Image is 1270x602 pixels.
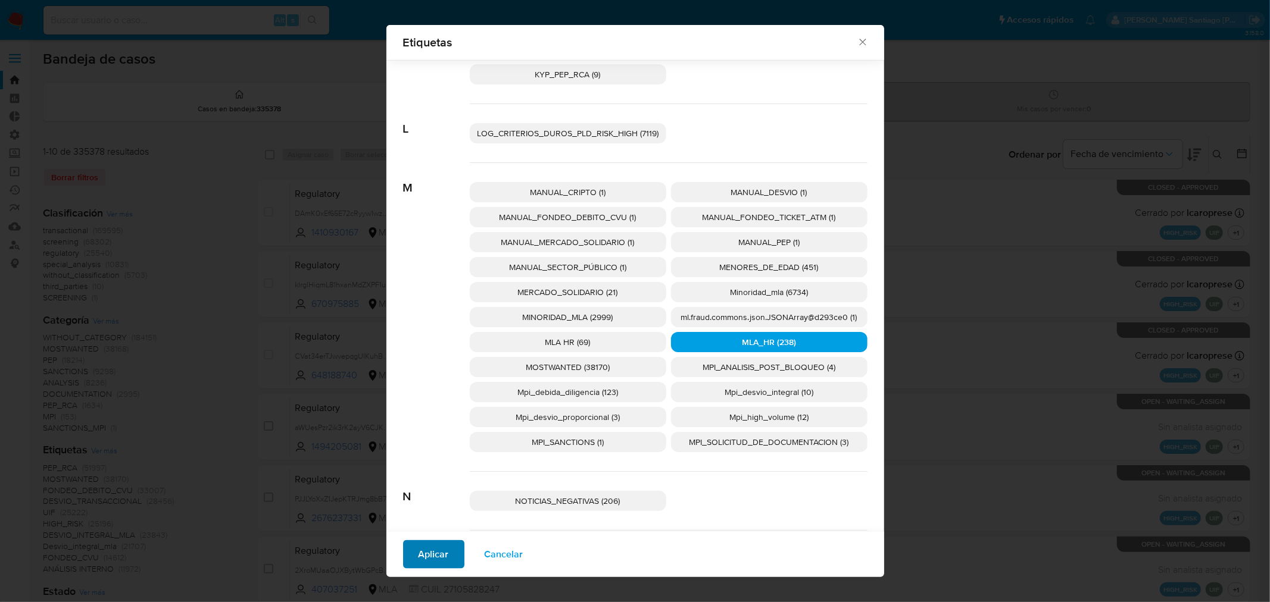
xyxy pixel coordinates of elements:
span: MLA HR (69) [545,336,591,348]
span: MANUAL_DESVIO (1) [731,186,807,198]
div: MANUAL_FONDEO_TICKET_ATM (1) [671,207,868,227]
div: MANUAL_FONDEO_DEBITO_CVU (1) [470,207,666,227]
div: MANUAL_DESVIO (1) [671,182,868,202]
span: Mpi_desvio_integral (10) [725,386,813,398]
div: MERCADO_SOLIDARIO (21) [470,282,666,302]
div: Mpi_debida_diligencia (123) [470,382,666,402]
span: Mpi_high_volume (12) [729,411,809,423]
span: NOTICIAS_NEGATIVAS (206) [516,495,620,507]
div: LOG_CRITERIOS_DUROS_PLD_RISK_HIGH (7119) [470,123,666,143]
span: N [403,472,470,504]
span: MANUAL_PEP (1) [738,236,800,248]
div: Minoridad_mla (6734) [671,282,868,302]
div: MPI_SANCTIONS (1) [470,432,666,452]
span: Aplicar [419,541,449,567]
button: Aplicar [403,540,464,569]
span: MLA_HR (238) [742,336,796,348]
div: MANUAL_SECTOR_PÚBLICO (1) [470,257,666,277]
div: MANUAL_CRIPTO (1) [470,182,666,202]
span: Mpi_debida_diligencia (123) [517,386,618,398]
span: Mpi_desvio_proporcional (3) [516,411,620,423]
div: MANUAL_PEP (1) [671,232,868,252]
span: MPI_SANCTIONS (1) [532,436,604,448]
span: MERCADO_SOLIDARIO (21) [518,286,618,298]
span: MPI_ANALISIS_POST_BLOQUEO (4) [703,361,835,373]
div: MLA_HR (238) [671,332,868,352]
span: Minoridad_mla (6734) [730,286,808,298]
span: L [403,104,470,136]
div: MPI_SOLICITUD_DE_DOCUMENTACION (3) [671,432,868,452]
span: MANUAL_CRIPTO (1) [530,186,606,198]
div: KYP_PEP_RCA (9) [470,64,666,84]
span: MOSTWANTED (38170) [526,361,610,373]
span: MANUAL_FONDEO_DEBITO_CVU (1) [500,211,636,223]
span: MANUAL_FONDEO_TICKET_ATM (1) [703,211,836,223]
div: MINORIDAD_MLA (2999) [470,307,666,327]
span: ml.fraud.commons.json.JSONArray@d293ce0 (1) [681,311,857,323]
span: MENORES_DE_EDAD (451) [720,261,819,273]
span: MINORIDAD_MLA (2999) [523,311,613,323]
span: M [403,163,470,195]
span: MANUAL_MERCADO_SOLIDARIO (1) [501,236,635,248]
div: Mpi_desvio_integral (10) [671,382,868,402]
div: MANUAL_MERCADO_SOLIDARIO (1) [470,232,666,252]
div: Mpi_desvio_proporcional (3) [470,407,666,427]
div: MOSTWANTED (38170) [470,357,666,377]
div: MENORES_DE_EDAD (451) [671,257,868,277]
button: Cerrar [857,36,868,47]
div: ml.fraud.commons.json.JSONArray@d293ce0 (1) [671,307,868,327]
span: LOG_CRITERIOS_DUROS_PLD_RISK_HIGH (7119) [477,127,659,139]
span: Cancelar [485,541,523,567]
span: MANUAL_SECTOR_PÚBLICO (1) [509,261,626,273]
div: NOTICIAS_NEGATIVAS (206) [470,491,666,511]
div: MLA HR (69) [470,332,666,352]
span: MPI_SOLICITUD_DE_DOCUMENTACION (3) [689,436,849,448]
button: Cancelar [469,540,539,569]
div: MPI_ANALISIS_POST_BLOQUEO (4) [671,357,868,377]
span: KYP_PEP_RCA (9) [535,68,601,80]
div: Mpi_high_volume (12) [671,407,868,427]
span: Etiquetas [403,36,857,48]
